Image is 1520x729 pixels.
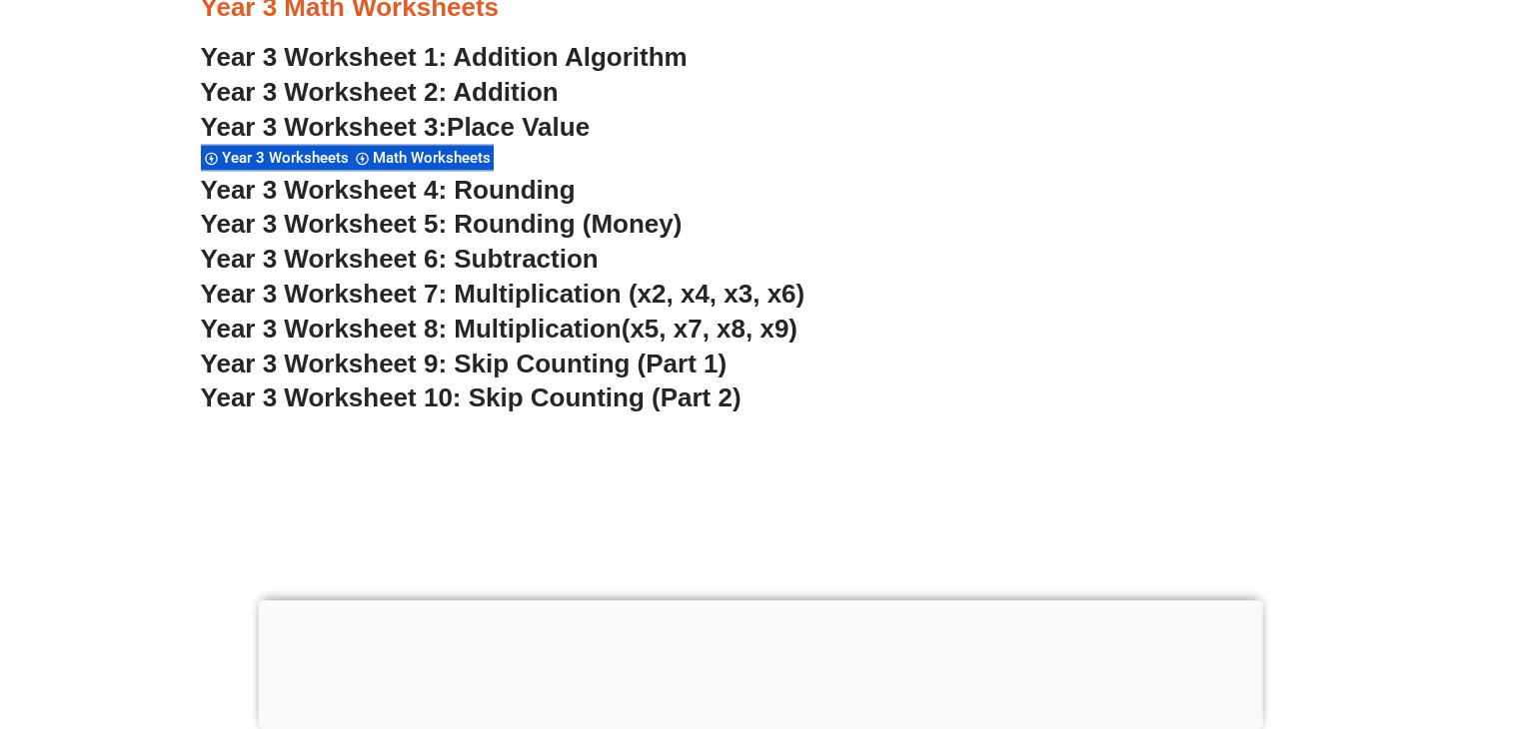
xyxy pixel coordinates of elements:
[201,112,448,142] span: Year 3 Worksheet 3:
[1187,504,1520,729] iframe: Chat Widget
[201,244,599,274] a: Year 3 Worksheet 6: Subtraction
[201,144,352,171] div: Year 3 Worksheets
[201,175,576,205] a: Year 3 Worksheet 4: Rounding
[201,314,797,344] a: Year 3 Worksheet 8: Multiplication(x5, x7, x8, x9)
[201,77,559,107] a: Year 3 Worksheet 2: Addition
[373,149,497,167] span: Math Worksheets
[352,144,494,171] div: Math Worksheets
[201,112,591,142] a: Year 3 Worksheet 3:Place Value
[222,149,355,167] span: Year 3 Worksheets
[201,314,622,344] span: Year 3 Worksheet 8: Multiplication
[447,112,590,142] span: Place Value
[201,42,688,72] a: Year 3 Worksheet 1: Addition Algorithm
[201,349,728,378] a: Year 3 Worksheet 9: Skip Counting (Part 1)
[201,382,742,412] a: Year 3 Worksheet 10: Skip Counting (Part 2)
[201,279,805,309] a: Year 3 Worksheet 7: Multiplication (x2, x4, x3, x6)
[258,600,1262,724] iframe: Advertisement
[201,209,683,239] a: Year 3 Worksheet 5: Rounding (Money)
[622,314,797,344] span: (x5, x7, x8, x9)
